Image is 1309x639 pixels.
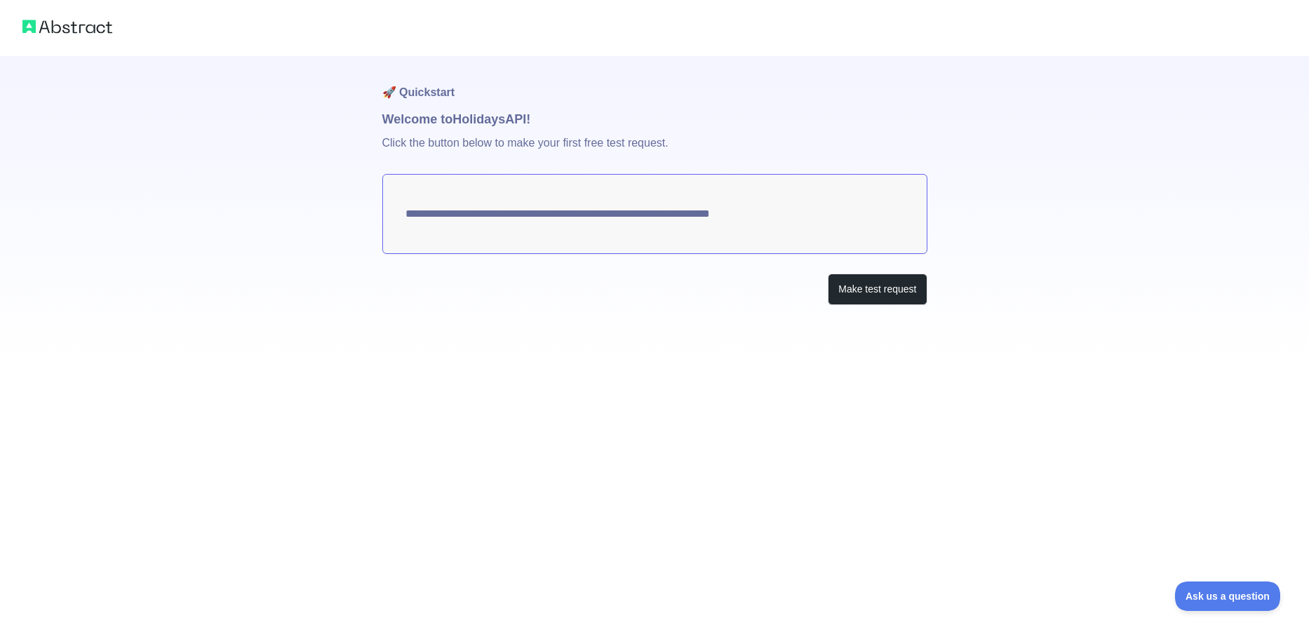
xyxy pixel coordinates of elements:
h1: Welcome to Holidays API! [382,109,927,129]
p: Click the button below to make your first free test request. [382,129,927,174]
iframe: Toggle Customer Support [1175,581,1281,611]
h1: 🚀 Quickstart [382,56,927,109]
button: Make test request [828,274,927,305]
img: Abstract logo [22,17,112,36]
